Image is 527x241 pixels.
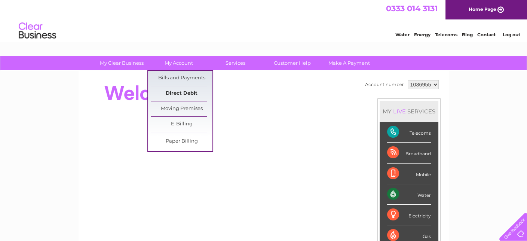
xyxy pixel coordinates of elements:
[261,56,323,70] a: Customer Help
[387,184,431,205] div: Water
[387,164,431,184] div: Mobile
[318,56,380,70] a: Make A Payment
[151,134,212,149] a: Paper Billing
[387,122,431,143] div: Telecoms
[414,32,431,37] a: Energy
[18,19,56,42] img: logo.png
[151,117,212,132] a: E-Billing
[363,78,406,91] td: Account number
[151,71,212,86] a: Bills and Payments
[91,56,153,70] a: My Clear Business
[477,32,496,37] a: Contact
[395,32,410,37] a: Water
[435,32,457,37] a: Telecoms
[87,4,441,36] div: Clear Business is a trading name of Verastar Limited (registered in [GEOGRAPHIC_DATA] No. 3667643...
[151,86,212,101] a: Direct Debit
[380,101,438,122] div: MY SERVICES
[462,32,473,37] a: Blog
[205,56,266,70] a: Services
[387,143,431,163] div: Broadband
[502,32,520,37] a: Log out
[148,56,209,70] a: My Account
[392,108,407,115] div: LIVE
[387,205,431,225] div: Electricity
[386,4,438,13] a: 0333 014 3131
[151,101,212,116] a: Moving Premises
